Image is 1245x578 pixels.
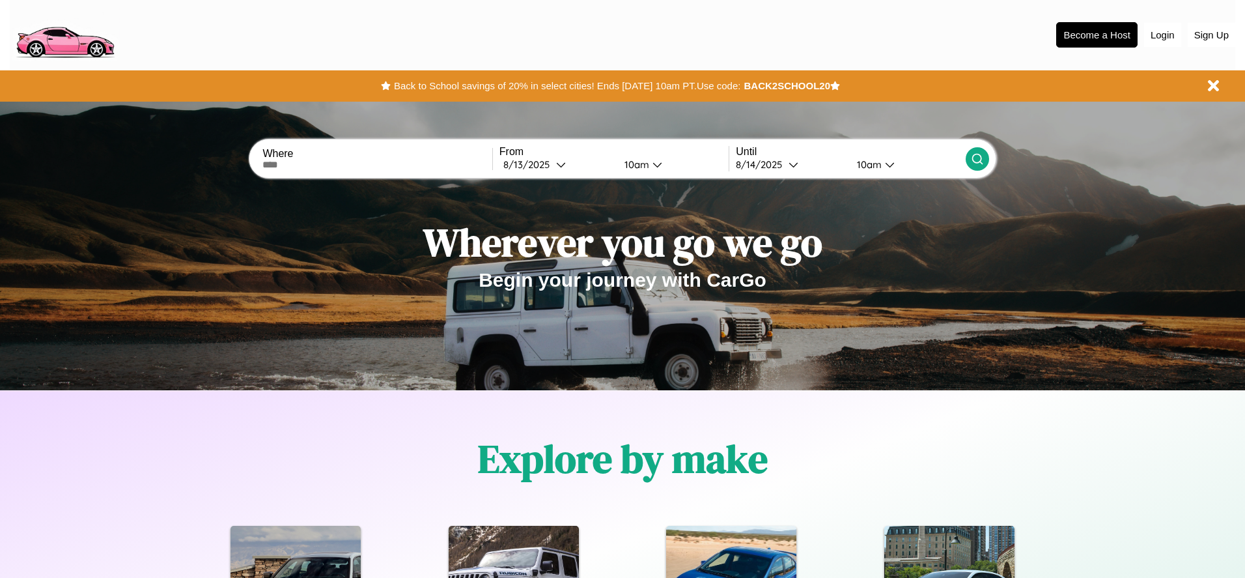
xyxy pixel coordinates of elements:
button: Become a Host [1056,22,1138,48]
img: logo [10,7,120,61]
button: 10am [614,158,729,171]
b: BACK2SCHOOL20 [744,80,830,91]
button: Login [1144,23,1181,47]
div: 8 / 14 / 2025 [736,158,789,171]
label: From [499,146,729,158]
button: Sign Up [1188,23,1235,47]
button: 10am [846,158,965,171]
h1: Explore by make [478,432,768,485]
div: 10am [618,158,652,171]
label: Where [262,148,492,160]
button: 8/13/2025 [499,158,614,171]
label: Until [736,146,965,158]
div: 8 / 13 / 2025 [503,158,556,171]
button: Back to School savings of 20% in select cities! Ends [DATE] 10am PT.Use code: [391,77,744,95]
div: 10am [850,158,885,171]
